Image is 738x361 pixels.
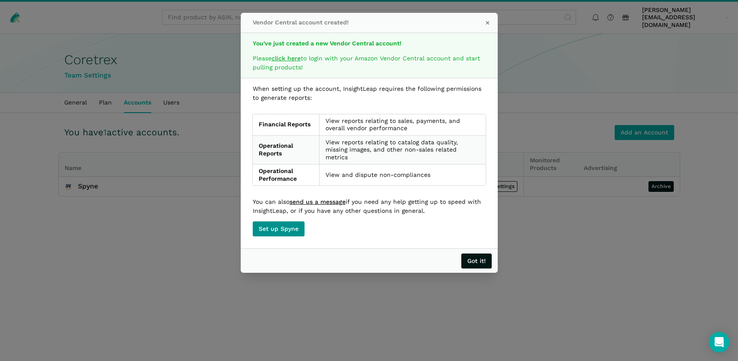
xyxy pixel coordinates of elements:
[253,164,320,186] th: Operational Performance
[272,55,301,62] a: click here
[320,135,486,164] td: View reports relating to catalog data quality, missing images, and other non-sales related metrics
[290,198,346,205] a: send us a message
[253,114,320,136] th: Financial Reports
[253,197,486,215] p: You can also if you need any help getting up to speed with InsightLeap, or if you have any other ...
[253,135,320,164] th: Operational Reports
[253,54,486,72] p: Please to login with your Amazon Vendor Central account and start pulling products!
[709,332,729,352] div: Open Intercom Messenger
[241,13,498,33] div: Vendor Central account created!
[320,164,486,186] td: View and dispute non-compliances
[253,84,486,102] p: When setting up the account, InsightLeap requires the following permissions to generate reports:
[461,254,492,269] button: Got it!
[253,221,305,236] a: Set up Spyne
[253,40,401,47] strong: You've just created a new Vendor Central account!
[320,114,486,136] td: View reports relating to sales, payments, and overall vendor performance
[482,17,494,29] button: ×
